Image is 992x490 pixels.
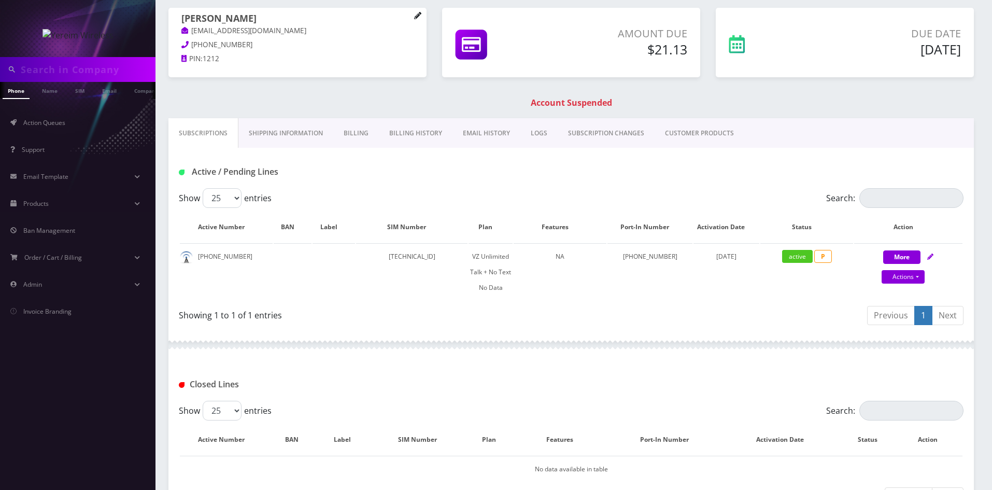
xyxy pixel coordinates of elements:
img: Yereim Wireless [42,29,114,41]
td: NA [514,243,606,301]
th: Features: activate to sort column ascending [518,425,611,455]
label: Show entries [179,401,272,421]
a: [EMAIL_ADDRESS][DOMAIN_NAME] [181,26,306,36]
a: Next [932,306,963,325]
img: Closed Lines [179,382,185,388]
label: Show entries [179,188,272,208]
span: Email Template [23,172,68,181]
h1: Account Suspended [171,98,971,108]
th: BAN: activate to sort column ascending [274,212,311,242]
select: Showentries [203,188,242,208]
input: Search: [859,188,963,208]
div: Showing 1 to 1 of 1 entries [179,305,563,321]
span: Support [22,145,45,154]
p: Due Date [811,26,961,41]
span: 1212 [203,54,219,63]
p: Amount Due [558,26,687,41]
a: Billing History [379,118,452,148]
th: Status: activate to sort column ascending [843,425,902,455]
th: Status: activate to sort column ascending [760,212,853,242]
label: Search: [826,401,963,421]
a: 1 [914,306,932,325]
a: LOGS [520,118,558,148]
td: [PHONE_NUMBER] [180,243,273,301]
th: SIM Number: activate to sort column ascending [375,425,470,455]
a: PIN: [181,54,203,64]
a: Billing [333,118,379,148]
h5: $21.13 [558,41,687,57]
h1: [PERSON_NAME] [181,13,414,25]
th: Plan: activate to sort column ascending [469,212,513,242]
a: Previous [867,306,915,325]
a: Company [129,82,164,98]
span: active [782,250,813,263]
button: More [883,250,920,264]
h5: [DATE] [811,41,961,57]
a: Subscriptions [168,118,238,148]
a: Actions [882,270,925,284]
a: Name [37,82,63,98]
th: Active Number: activate to sort column ascending [180,212,273,242]
a: EMAIL HISTORY [452,118,520,148]
a: CUSTOMER PRODUCTS [655,118,744,148]
th: Active Number: activate to sort column descending [180,425,273,455]
span: P [814,250,832,263]
input: Search: [859,401,963,421]
select: Showentries [203,401,242,421]
span: Products [23,199,49,208]
a: SUBSCRIPTION CHANGES [558,118,655,148]
td: [PHONE_NUMBER] [607,243,692,301]
th: Port-In Number: activate to sort column ascending [607,212,692,242]
span: [DATE] [716,252,736,261]
a: Phone [3,82,30,99]
a: SIM [70,82,90,98]
th: Features: activate to sort column ascending [514,212,606,242]
th: Label: activate to sort column ascending [313,212,355,242]
th: Plan: activate to sort column ascending [471,425,518,455]
span: [PHONE_NUMBER] [191,40,252,49]
th: BAN: activate to sort column ascending [274,425,320,455]
input: Search in Company [21,60,153,79]
img: Active / Pending Lines [179,170,185,175]
th: SIM Number: activate to sort column ascending [356,212,467,242]
th: Port-In Number: activate to sort column ascending [612,425,727,455]
span: Action Queues [23,118,65,127]
th: Label: activate to sort column ascending [321,425,375,455]
span: Admin [23,280,42,289]
a: Email [97,82,122,98]
label: Search: [826,188,963,208]
span: Invoice Branding [23,307,72,316]
span: Ban Management [23,226,75,235]
th: Activation Date: activate to sort column ascending [728,425,842,455]
th: Activation Date: activate to sort column ascending [693,212,760,242]
th: Action : activate to sort column ascending [903,425,962,455]
h1: Active / Pending Lines [179,167,430,177]
a: Shipping Information [238,118,333,148]
td: No data available in table [180,456,962,482]
td: VZ Unlimited Talk + No Text No Data [469,243,513,301]
span: Order / Cart / Billing [24,253,82,262]
td: [TECHNICAL_ID] [356,243,467,301]
h1: Closed Lines [179,380,430,389]
img: default.png [180,251,193,264]
th: Action: activate to sort column ascending [854,212,962,242]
